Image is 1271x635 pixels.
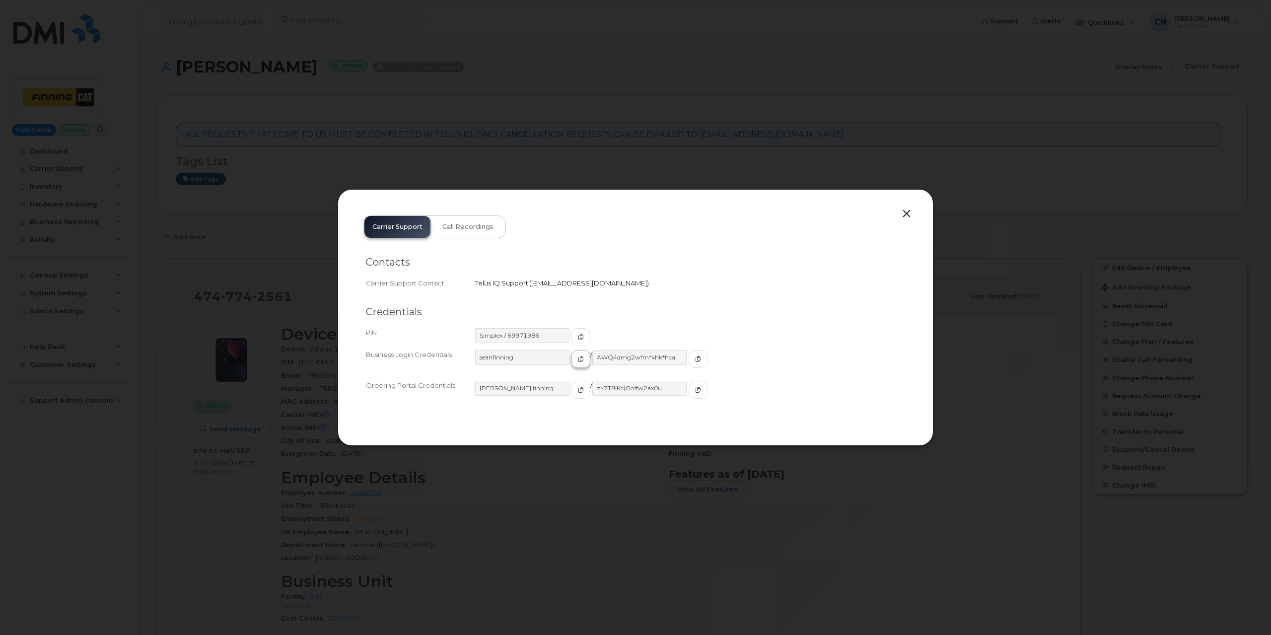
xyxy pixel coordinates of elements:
[475,350,905,377] div: /
[689,350,707,368] button: copy to clipboard
[689,381,707,399] button: copy to clipboard
[366,306,905,318] h2: Credentials
[475,279,528,287] span: Telus IQ Support
[366,381,475,408] div: Ordering Portal Credentials
[366,350,475,377] div: Business Login Credentials
[571,350,590,368] button: copy to clipboard
[475,381,905,408] div: /
[366,256,905,269] h2: Contacts
[531,279,647,287] span: [EMAIL_ADDRESS][DOMAIN_NAME]
[442,223,494,231] span: Call Recordings
[571,381,590,399] button: copy to clipboard
[366,279,475,288] div: Carrier Support Contact
[366,328,475,346] div: PIN
[571,328,590,346] button: copy to clipboard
